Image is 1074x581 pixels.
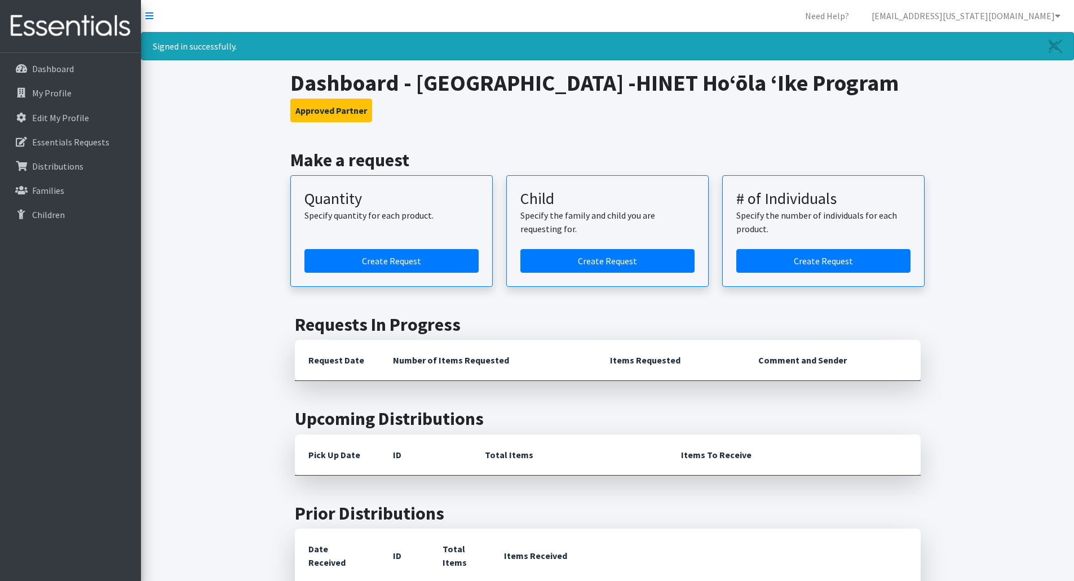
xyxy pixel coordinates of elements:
h3: # of Individuals [736,189,911,209]
a: Essentials Requests [5,131,136,153]
a: Dashboard [5,57,136,80]
a: [EMAIL_ADDRESS][US_STATE][DOMAIN_NAME] [863,5,1069,27]
th: Number of Items Requested [379,340,597,381]
a: Families [5,179,136,202]
div: Signed in successfully. [141,32,1074,60]
a: Edit My Profile [5,107,136,129]
p: Children [32,209,65,220]
p: Specify the number of individuals for each product. [736,209,911,236]
img: HumanEssentials [5,7,136,45]
p: Essentials Requests [32,136,109,148]
a: Create a request by quantity [304,249,479,273]
h2: Prior Distributions [295,503,921,524]
a: Distributions [5,155,136,178]
p: Specify the family and child you are requesting for. [520,209,695,236]
p: Distributions [32,161,83,172]
p: My Profile [32,87,72,99]
th: Request Date [295,340,379,381]
a: Need Help? [796,5,858,27]
th: Total Items [471,434,668,476]
a: Create a request for a child or family [520,249,695,273]
h1: Dashboard - [GEOGRAPHIC_DATA] -HINET Hoʻōla ʻIke Program [290,69,925,96]
a: Create a request by number of individuals [736,249,911,273]
th: ID [379,434,471,476]
th: Items To Receive [668,434,921,476]
h3: Child [520,189,695,209]
p: Specify quantity for each product. [304,209,479,222]
h2: Make a request [290,149,925,171]
th: Items Requested [596,340,745,381]
h2: Requests In Progress [295,314,921,335]
button: Approved Partner [290,99,372,122]
h2: Upcoming Distributions [295,408,921,429]
th: Comment and Sender [745,340,920,381]
h3: Quantity [304,189,479,209]
th: Pick Up Date [295,434,379,476]
p: Edit My Profile [32,112,89,123]
a: Close [1037,33,1073,60]
p: Families [32,185,64,196]
p: Dashboard [32,63,74,74]
a: My Profile [5,82,136,104]
a: Children [5,203,136,226]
